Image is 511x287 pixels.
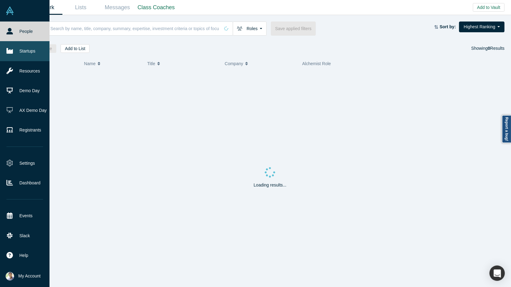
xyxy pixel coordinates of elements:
a: Lists [62,0,99,15]
button: Save applied filters [271,22,316,36]
strong: Sort by: [440,24,456,29]
span: My Account [18,273,41,279]
span: Alchemist Role [302,61,331,66]
button: Add to Vault [473,3,505,12]
button: Add to List [61,44,89,53]
button: My Account [6,272,41,281]
img: Alchemist Vault Logo [6,6,14,15]
span: Results [488,46,505,51]
img: Ravi Belani's Account [6,272,14,281]
div: Showing [471,44,505,53]
p: Loading results... [254,182,287,188]
span: Company [225,57,243,70]
a: Messages [99,0,136,15]
button: Highest Ranking [459,22,505,32]
span: Title [147,57,155,70]
a: Class Coaches [136,0,177,15]
span: Help [19,252,28,259]
span: Name [84,57,95,70]
button: Name [84,57,141,70]
a: Report a bug! [502,115,511,143]
button: Company [225,57,296,70]
button: Title [147,57,218,70]
button: Roles [233,22,267,36]
input: Search by name, title, company, summary, expertise, investment criteria or topics of focus [50,21,220,36]
strong: 0 [488,46,490,51]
